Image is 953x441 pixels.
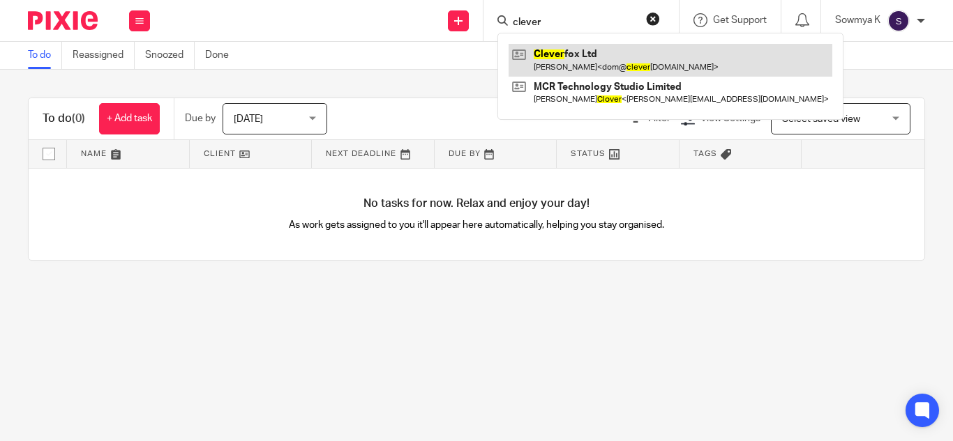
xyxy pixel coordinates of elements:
a: + Add task [99,103,160,134]
a: Snoozed [145,42,195,69]
h4: No tasks for now. Relax and enjoy your day! [29,196,924,211]
button: Clear [646,12,660,26]
span: [DATE] [234,114,263,124]
p: Due by [185,111,216,125]
a: To do [28,42,62,69]
input: Search [511,17,637,29]
p: As work gets assigned to you it'll appear here automatically, helping you stay organised. [253,218,700,232]
a: Reassigned [73,42,135,69]
span: Select saved view [782,114,860,124]
p: Sowmya K [835,13,880,27]
img: Pixie [28,11,98,30]
h1: To do [43,111,85,126]
span: Get Support [713,15,767,25]
span: (0) [72,113,85,124]
a: Done [205,42,239,69]
span: Tags [693,150,717,157]
img: svg%3E [887,10,910,32]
